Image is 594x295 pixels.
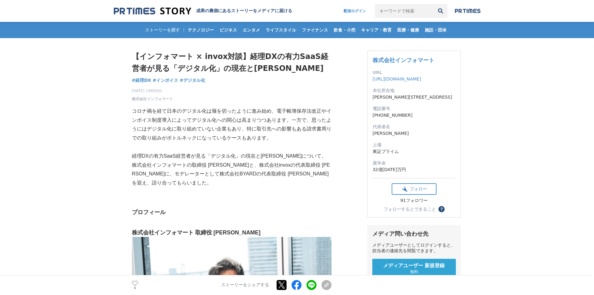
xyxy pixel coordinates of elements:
[373,166,456,173] dd: 32億[DATE]万円
[132,77,151,83] span: #経理DX
[337,4,372,18] a: 配信ログイン
[180,77,205,84] a: #デジタル化
[373,130,456,137] dd: [PERSON_NAME]
[384,207,436,211] div: フォローするとできること
[373,57,434,63] a: 株式会社インフォマート
[373,87,456,94] dt: 本社所在地
[455,8,481,13] img: prtimes
[373,160,456,166] dt: 資本金
[373,76,421,81] a: [URL][DOMAIN_NAME]
[132,96,173,102] a: 株式会社インフォマート
[359,22,394,38] a: キャリア・教育
[410,269,418,275] span: 無料
[240,22,263,38] a: エンタメ
[392,198,437,204] div: 91フォロワー
[373,112,456,119] dd: [PHONE_NUMBER]
[132,287,138,290] p: 4
[383,263,445,269] span: メディアユーザー 新規登録
[132,107,331,143] p: コロナ禍を経て日本のデジタル化は堰を切ったように進み始め、電子帳簿保存法改正やインボイス制度導入によってデジタル化への関心は高まりつつあります。一方で、思ったようにはデジタル化に取り組めていない...
[373,69,456,76] dt: URL
[373,148,456,155] dd: 東証プライム
[395,22,422,38] a: 医療・健康
[196,8,292,14] h2: 成果の裏側にあるストーリーをメディアに届ける
[132,51,331,75] h1: 【インフォマート × invox対談】経理DXの有力SaaS経営者が見る「デジタル化」の現在と[PERSON_NAME]
[299,22,331,38] a: ファイナンス
[438,206,445,212] button: ？
[221,283,269,288] p: ストーリーをシェアする
[373,142,456,148] dt: 上場
[217,27,239,33] span: ビジネス
[373,94,456,101] dd: [PERSON_NAME][STREET_ADDRESS]
[439,207,444,211] span: ？
[185,27,216,33] span: テクノロジー
[422,27,449,33] span: 施設・団体
[132,152,331,188] p: 経理DXの有力SaaS経営者が見る「デジタル化」の現在と[PERSON_NAME]について、株式会社インフォマートの取締役 [PERSON_NAME]と、株式会社invoxの代表取締役 [PER...
[240,27,263,33] span: エンタメ
[153,77,178,83] span: #インボイス
[114,7,191,15] img: 成果の裏側にあるストーリーをメディアに届ける
[373,106,456,112] dt: 電話番号
[395,27,422,33] span: 医療・健康
[180,77,205,83] span: #デジタル化
[372,243,456,254] div: メディアユーザーとしてログインすると、担当者の連絡先を閲覧できます。
[434,4,447,18] button: 検索
[132,88,173,94] span: [DATE] 15時00分
[299,27,331,33] span: ファイナンス
[422,22,449,38] a: 施設・団体
[132,208,331,217] h3: プロフィール
[263,22,299,38] a: ライフスタイル
[185,22,216,38] a: テクノロジー
[263,27,299,33] span: ライフスタイル
[392,183,437,195] button: フォロー
[114,7,292,15] a: 成果の裏側にあるストーリーをメディアに届ける 成果の裏側にあるストーリーをメディアに届ける
[217,22,239,38] a: ビジネス
[331,27,358,33] span: 飲食・小売
[132,77,151,84] a: #経理DX
[372,259,456,278] a: メディアユーザー 新規登録 無料
[372,230,456,238] div: メディア問い合わせ先
[375,4,434,18] input: キーワードで検索
[132,229,261,236] strong: 株式会社インフォマート 取締役 [PERSON_NAME]
[373,124,456,130] dt: 代表者名
[359,27,394,33] span: キャリア・教育
[153,77,178,84] a: #インボイス
[331,22,358,38] a: 飲食・小売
